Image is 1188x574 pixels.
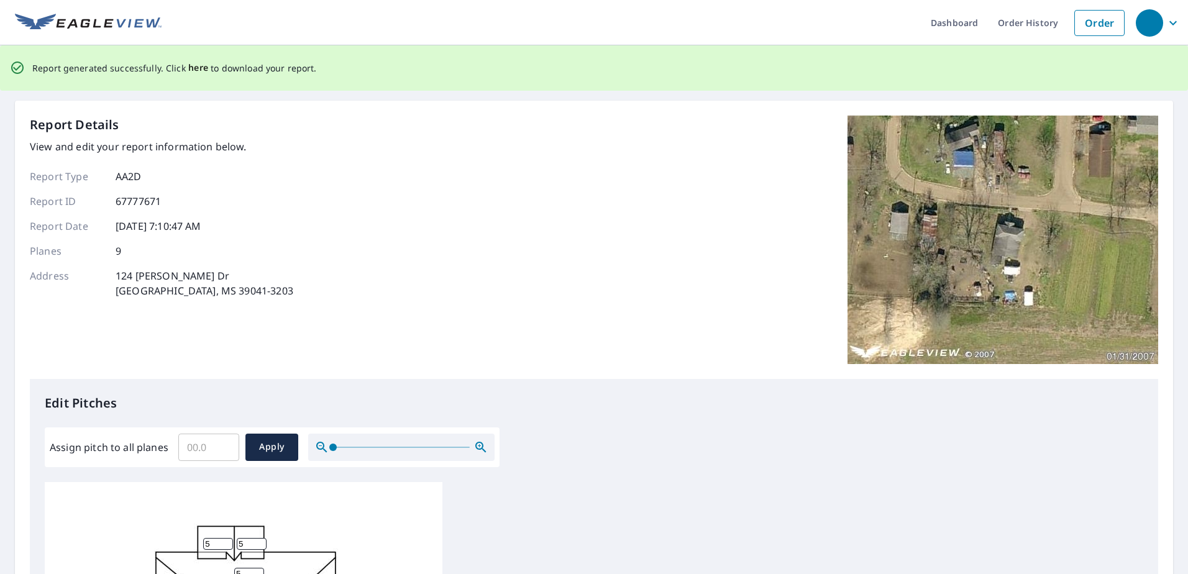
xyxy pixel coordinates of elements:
input: 00.0 [178,430,239,465]
p: Planes [30,244,104,258]
p: [DATE] 7:10:47 AM [116,219,201,234]
p: Report Type [30,169,104,184]
p: Edit Pitches [45,394,1143,412]
label: Assign pitch to all planes [50,440,168,455]
p: Report Date [30,219,104,234]
p: Report Details [30,116,119,134]
button: Apply [245,434,298,461]
p: Address [30,268,104,298]
p: 9 [116,244,121,258]
img: Top image [848,116,1158,364]
button: here [188,60,209,76]
p: 124 [PERSON_NAME] Dr [GEOGRAPHIC_DATA], MS 39041-3203 [116,268,293,298]
p: View and edit your report information below. [30,139,293,154]
span: Apply [255,439,288,455]
p: AA2D [116,169,142,184]
p: Report generated successfully. Click to download your report. [32,60,317,76]
img: EV Logo [15,14,162,32]
p: Report ID [30,194,104,209]
a: Order [1074,10,1125,36]
p: 67777671 [116,194,161,209]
